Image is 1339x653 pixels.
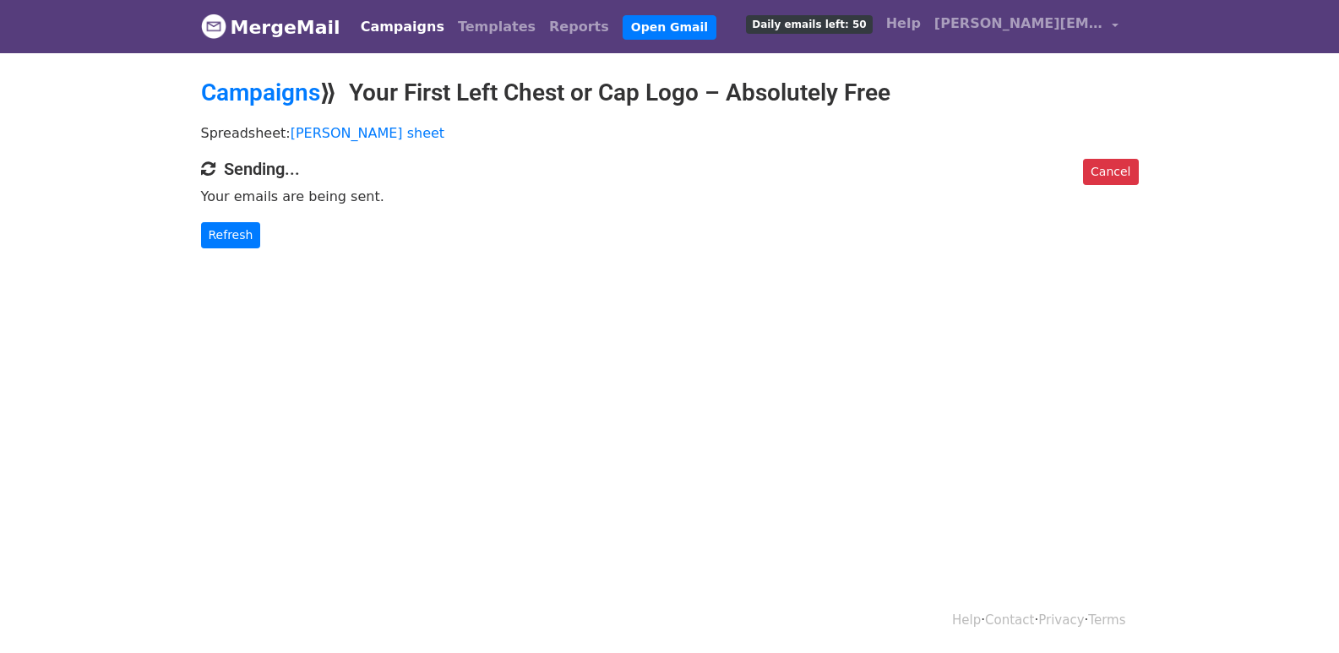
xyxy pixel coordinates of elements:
[1038,612,1084,628] a: Privacy
[354,10,451,44] a: Campaigns
[201,222,261,248] a: Refresh
[1088,612,1125,628] a: Terms
[201,159,1139,179] h4: Sending...
[201,14,226,39] img: MergeMail logo
[201,79,320,106] a: Campaigns
[201,124,1139,142] p: Spreadsheet:
[739,7,879,41] a: Daily emails left: 50
[623,15,716,40] a: Open Gmail
[1083,159,1138,185] a: Cancel
[291,125,444,141] a: [PERSON_NAME] sheet
[542,10,616,44] a: Reports
[952,612,981,628] a: Help
[985,612,1034,628] a: Contact
[934,14,1103,34] span: [PERSON_NAME][EMAIL_ADDRESS][DOMAIN_NAME]
[746,15,872,34] span: Daily emails left: 50
[201,79,1139,107] h2: ⟫ Your First Left Chest or Cap Logo – Absolutely Free
[879,7,928,41] a: Help
[201,9,340,45] a: MergeMail
[928,7,1125,46] a: [PERSON_NAME][EMAIL_ADDRESS][DOMAIN_NAME]
[451,10,542,44] a: Templates
[201,188,1139,205] p: Your emails are being sent.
